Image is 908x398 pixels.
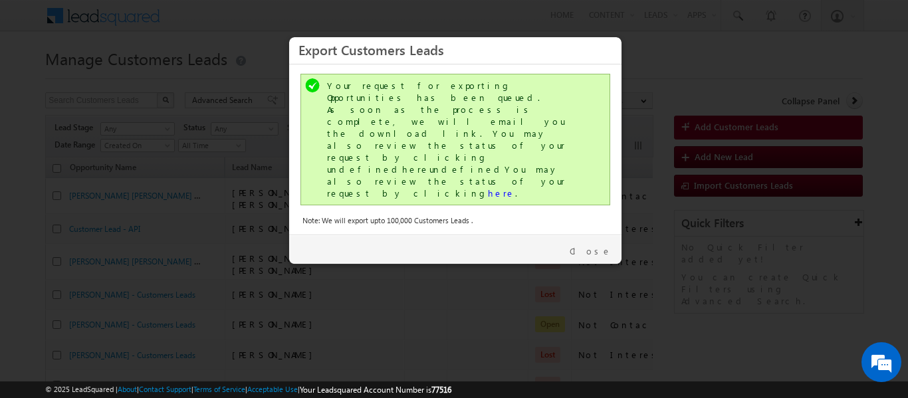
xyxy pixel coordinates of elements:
span: © 2025 LeadSquared | | | | | [45,383,451,396]
a: Acceptable Use [247,385,298,393]
a: Close [570,245,612,257]
h3: Export Customers Leads [298,38,612,61]
a: here [488,187,515,199]
a: About [118,385,137,393]
span: 77516 [431,385,451,395]
div: Your request for exporting Opportunities has been queued. As soon as the process is complete, we ... [327,80,586,199]
a: Contact Support [139,385,191,393]
span: Your Leadsquared Account Number is [300,385,451,395]
div: Note: We will export upto 100,000 Customers Leads . [302,215,608,227]
a: Terms of Service [193,385,245,393]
